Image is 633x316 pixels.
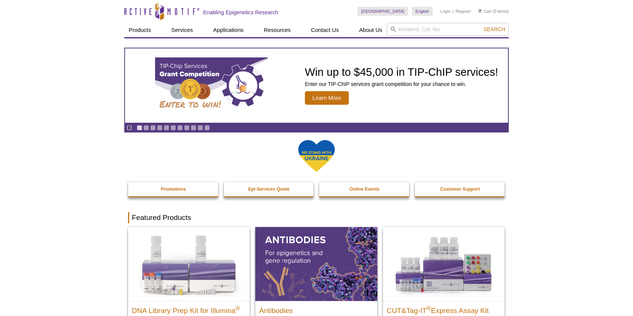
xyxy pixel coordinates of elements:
[132,303,246,314] h2: DNA Library Prep Kit for Illumina
[383,227,505,301] img: CUT&Tag-IT® Express Assay Kit
[478,7,509,16] li: (0 items)
[484,26,505,32] span: Search
[157,125,163,131] a: Go to slide 4
[155,57,268,114] img: TIP-ChIP Services Grant Competition
[128,212,505,223] h2: Featured Products
[124,23,155,37] a: Products
[305,91,349,105] span: Learn More
[306,23,343,37] a: Contact Us
[440,187,480,192] strong: Customer Support
[355,23,387,37] a: About Us
[191,125,196,131] a: Go to slide 9
[478,9,482,13] img: Your Cart
[259,303,373,314] h2: Antibodies
[298,139,335,173] img: We Stand With Ukraine
[255,227,377,301] img: All Antibodies
[455,9,471,14] a: Register
[197,125,203,131] a: Go to slide 10
[319,182,410,196] a: Online Events
[128,227,250,301] img: DNA Library Prep Kit for Illumina
[125,48,508,123] article: TIP-ChIP Services Grant Competition
[481,26,508,33] button: Search
[427,305,431,311] sup: ®
[164,125,169,131] a: Go to slide 5
[203,9,278,16] h2: Enabling Epigenetics Research
[440,9,451,14] a: Login
[478,9,491,14] a: Cart
[357,7,408,16] a: [GEOGRAPHIC_DATA]
[167,23,197,37] a: Services
[125,48,508,123] a: TIP-ChIP Services Grant Competition Win up to $45,000 in TIP-ChIP services! Enter our TIP-ChIP se...
[387,23,509,36] input: Keyword, Cat. No.
[259,23,295,37] a: Resources
[209,23,248,37] a: Applications
[137,125,142,131] a: Go to slide 1
[184,125,190,131] a: Go to slide 8
[161,187,186,192] strong: Promotions
[127,125,132,131] a: Toggle autoplay
[305,66,498,78] h2: Win up to $45,000 in TIP-ChIP services!
[412,7,433,16] a: English
[305,81,498,87] p: Enter our TIP-ChIP services grant competition for your chance to win.
[350,187,380,192] strong: Online Events
[452,7,454,16] li: |
[170,125,176,131] a: Go to slide 6
[387,303,501,314] h2: CUT&Tag-IT Express Assay Kit
[177,125,183,131] a: Go to slide 7
[128,182,219,196] a: Promotions
[248,187,289,192] strong: Epi-Services Quote
[224,182,315,196] a: Epi-Services Quote
[415,182,506,196] a: Customer Support
[150,125,156,131] a: Go to slide 3
[235,305,240,311] sup: ®
[204,125,210,131] a: Go to slide 11
[143,125,149,131] a: Go to slide 2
